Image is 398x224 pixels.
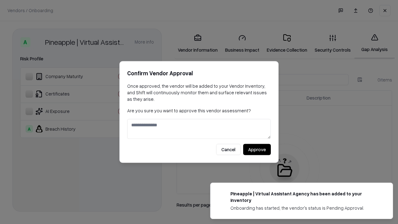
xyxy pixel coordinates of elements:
button: Cancel [216,144,241,155]
p: Are you sure you want to approve this vendor assessment? [127,107,271,114]
img: trypineapple.com [218,190,225,198]
p: Once approved, the vendor will be added to your Vendor Inventory, and Shift will continuously mon... [127,83,271,102]
button: Approve [243,144,271,155]
div: Pineapple | Virtual Assistant Agency has been added to your inventory [230,190,378,203]
h2: Confirm Vendor Approval [127,69,271,78]
div: Onboarding has started, the vendor's status is Pending Approval. [230,205,378,211]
